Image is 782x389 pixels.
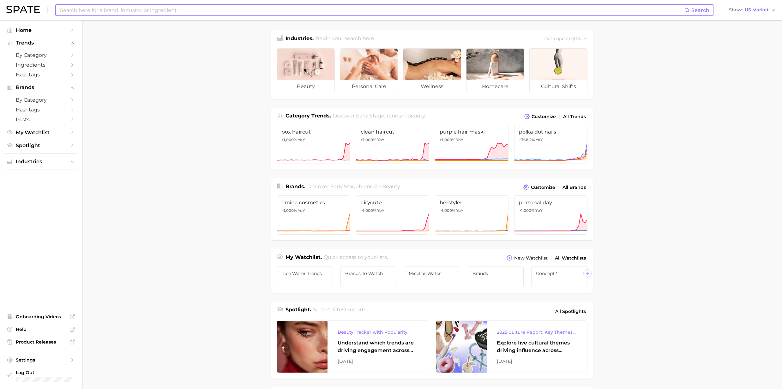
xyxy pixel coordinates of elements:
[456,137,463,142] span: YoY
[286,306,311,317] h1: Spotlight.
[404,266,460,287] a: Micellar Water
[382,183,400,189] span: beauty
[298,208,305,213] span: YoY
[5,325,77,334] a: Help
[277,266,333,287] a: Rice water trends
[316,35,375,43] h2: Begin your search here.
[5,337,77,347] a: Product Releases
[519,200,583,206] span: personal day
[286,113,331,119] span: Category Trends .
[5,60,77,70] a: Ingredients
[16,326,66,332] span: Help
[554,306,587,317] a: All Spotlights
[377,208,384,213] span: YoY
[519,129,583,135] span: polka dot nails
[324,254,388,262] h2: Quick access to your lists.
[562,185,586,190] span: All Brands
[5,25,77,35] a: Home
[333,113,426,119] span: Discover Early Stage trends in .
[407,113,425,119] span: beauty
[535,208,543,213] span: YoY
[16,142,66,148] span: Spotlight
[562,112,587,121] a: All Trends
[281,137,297,142] span: >1,000%
[440,208,455,213] span: >1,000%
[519,208,534,213] span: >1,000%
[530,80,587,93] span: cultural shifts
[472,271,519,276] span: Brands
[277,195,350,235] a: emina cosmetics>1,000% YoY
[435,125,508,164] a: purple hair mask>1,000% YoY
[345,271,392,276] span: Brands to watch
[356,125,430,164] a: clean haircut>1,000% YoY
[6,6,40,13] img: SPATE
[16,370,102,375] span: Log Out
[497,357,577,365] div: [DATE]
[277,320,428,373] a: Beauty Tracker with Popularity IndexUnderstand which trends are driving engagement across platfor...
[514,125,588,164] a: polka dot nails+768.2% YoY
[281,208,297,213] span: >1,000%
[5,115,77,124] a: Posts
[561,183,587,192] a: All Brands
[277,48,335,93] a: beauty
[497,328,577,336] div: 2025 Culture Report: Key Themes That Are Shaping Consumer Demand
[436,320,587,373] a: 2025 Culture Report: Key Themes That Are Shaping Consumer DemandExplore five cultural themes driv...
[5,157,77,166] button: Industries
[313,306,367,317] h2: Spate's latest reports.
[466,48,524,93] a: homecare
[529,48,587,93] a: cultural shifts
[16,40,66,46] span: Trends
[16,314,66,320] span: Onboarding Videos
[16,52,66,58] span: by Category
[5,368,77,384] a: Log out. Currently logged in with e-mail stephanie.lukasiak@voyantbeauty.com.
[435,195,508,235] a: herstyler>1,000% YoY
[281,129,346,135] span: box haircut
[16,85,66,90] span: Brands
[5,355,77,365] a: Settings
[286,183,305,189] span: Brands .
[340,80,398,93] span: personal care
[361,200,425,206] span: airycute
[5,70,77,80] a: Hashtags
[727,6,777,14] button: ShowUS Market
[377,137,384,142] span: YoY
[277,125,350,164] a: box haircut>1,000% YoY
[729,8,743,12] span: Show
[16,159,66,165] span: Industries
[497,339,577,354] div: Explore five cultural themes driving influence across beauty, food, and pop culture.
[519,137,535,142] span: +768.2%
[531,185,555,190] span: Customize
[456,208,463,213] span: YoY
[340,48,398,93] a: personal care
[440,200,504,206] span: herstyler
[281,200,346,206] span: emina cosmetics
[522,183,557,192] button: Customize
[338,339,418,354] div: Understand which trends are driving engagement across platforms in the skin, hair, makeup, and fr...
[745,8,769,12] span: US Market
[514,195,588,235] a: personal day>1,000% YoY
[532,114,556,119] span: Customize
[555,255,586,261] span: All Watchlists
[5,141,77,150] a: Spotlight
[340,266,397,287] a: Brands to watch
[298,137,305,142] span: YoY
[522,112,557,121] button: Customize
[16,129,66,135] span: My Watchlist
[5,105,77,115] a: Hashtags
[466,80,524,93] span: homecare
[440,129,504,135] span: purple hair mask
[5,83,77,92] button: Brands
[5,38,77,48] button: Trends
[5,50,77,60] a: by Category
[531,266,587,287] a: concept?
[59,5,684,15] input: Search here for a brand, industry, or ingredient
[16,72,66,78] span: Hashtags
[544,35,587,43] div: Data update: [DATE]
[409,271,455,276] span: Micellar Water
[16,27,66,33] span: Home
[16,62,66,68] span: Ingredients
[338,357,418,365] div: [DATE]
[16,117,66,123] span: Posts
[361,208,376,213] span: >1,000%
[16,357,66,363] span: Settings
